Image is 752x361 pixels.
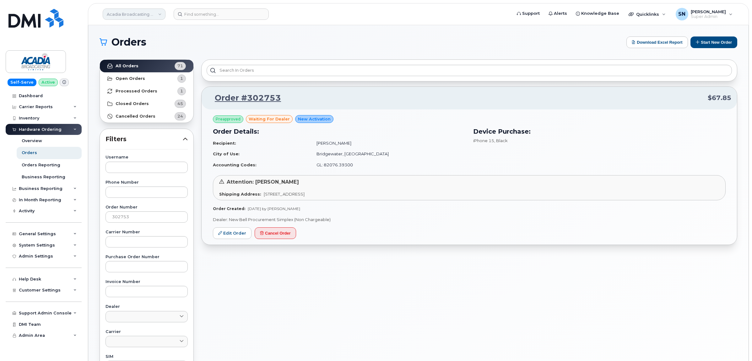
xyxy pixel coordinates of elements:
strong: Processed Orders [116,89,157,94]
strong: All Orders [116,64,138,69]
button: Cancel Order [255,227,296,239]
span: 45 [177,101,183,107]
span: Filters [105,135,183,144]
span: 71 [177,63,183,69]
span: 1 [180,88,183,94]
td: [PERSON_NAME] [311,138,466,149]
label: Order Number [105,205,188,209]
strong: Shipping Address: [219,192,261,197]
span: 1 [180,75,183,81]
label: SIM [105,355,188,359]
td: Bridgewater, [GEOGRAPHIC_DATA] [311,148,466,159]
a: Order #302753 [207,92,281,104]
p: Dealer: New Bell Procurement Simplex (Non Chargeable) [213,217,726,223]
span: Preapproved [216,116,241,122]
span: New Activation [298,116,331,122]
strong: Open Orders [116,76,145,81]
h3: Order Details: [213,127,466,136]
a: All Orders71 [100,60,193,72]
span: waiting for dealer [249,116,290,122]
strong: Recipient: [213,141,236,146]
span: $67.85 [708,93,731,103]
button: Download Excel Report [626,36,688,48]
strong: Accounting Codes: [213,162,257,167]
label: Carrier Number [105,230,188,234]
a: Open Orders1 [100,72,193,85]
span: [STREET_ADDRESS] [264,192,305,197]
label: Phone Number [105,181,188,185]
strong: Cancelled Orders [116,114,155,119]
label: Carrier [105,330,188,334]
span: Attention: [PERSON_NAME] [227,179,299,185]
a: Edit Order [213,227,252,239]
strong: Closed Orders [116,101,149,106]
span: , Black [494,138,508,143]
input: Search in orders [207,65,732,76]
label: Dealer [105,305,188,309]
span: Orders [111,37,146,47]
a: Closed Orders45 [100,97,193,110]
span: 24 [177,113,183,119]
label: Username [105,155,188,159]
span: [DATE] by [PERSON_NAME] [248,206,300,211]
label: Purchase Order Number [105,255,188,259]
label: Invoice Number [105,280,188,284]
button: Start New Order [690,36,737,48]
strong: City of Use: [213,151,240,156]
strong: Order Created: [213,206,245,211]
td: GL: 82076.39300 [311,159,466,170]
a: Cancelled Orders24 [100,110,193,123]
span: iPhone 15 [473,138,494,143]
h3: Device Purchase: [473,127,726,136]
a: Processed Orders1 [100,85,193,97]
